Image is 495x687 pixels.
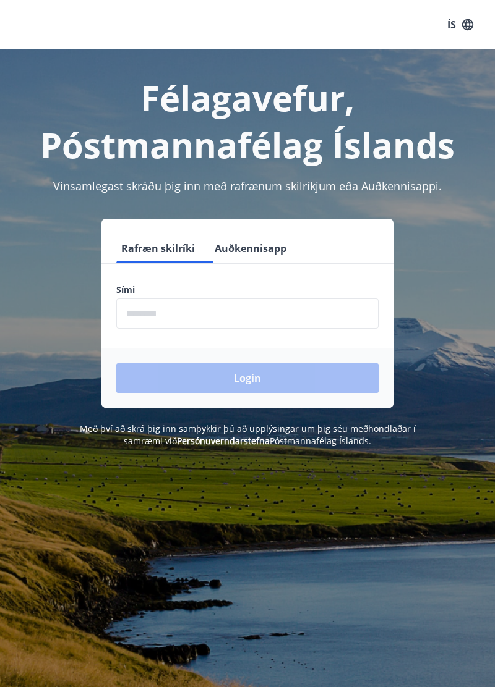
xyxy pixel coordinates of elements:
[116,234,200,263] button: Rafræn skilríki
[116,284,379,296] label: Sími
[80,423,416,447] span: Með því að skrá þig inn samþykkir þú að upplýsingar um þig séu meðhöndlaðar í samræmi við Póstman...
[15,74,480,168] h1: Félagavefur, Póstmannafélag Íslands
[210,234,291,263] button: Auðkennisapp
[53,179,442,193] span: Vinsamlegast skráðu þig inn með rafrænum skilríkjum eða Auðkennisappi.
[441,14,480,36] button: ÍS
[177,435,270,447] a: Persónuverndarstefna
